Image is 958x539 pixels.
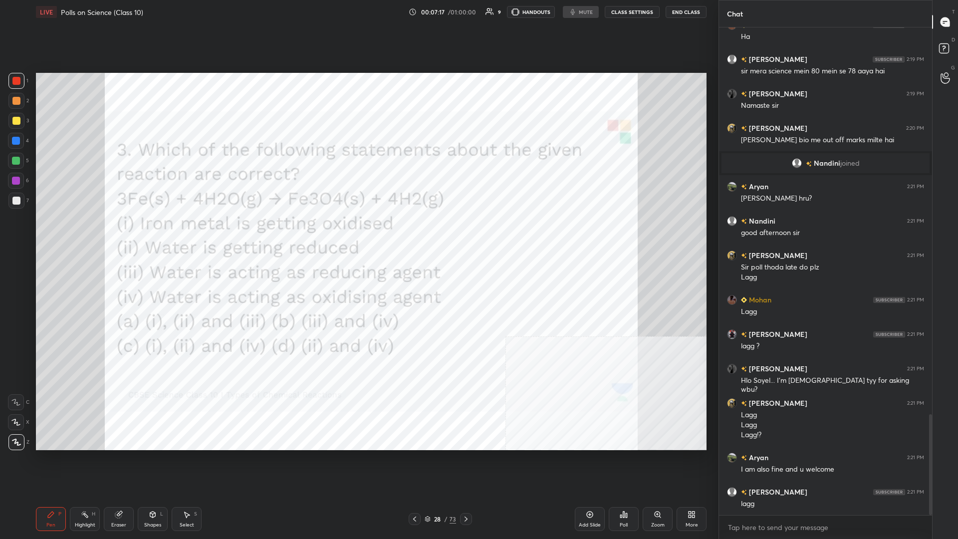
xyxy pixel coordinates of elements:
[8,113,29,129] div: 3
[792,158,802,168] img: default.png
[747,452,768,463] h6: Aryan
[747,363,807,374] h6: [PERSON_NAME]
[741,297,747,303] img: Learner_Badge_beginner_1_8b307cf2a0.svg
[75,523,95,528] div: Highlight
[727,89,737,99] img: 960b4211d8e54a90904661351b3556a6.jpg
[741,253,747,259] img: no-rating-badge.077c3623.svg
[8,193,29,209] div: 7
[741,490,747,495] img: no-rating-badge.077c3623.svg
[719,0,751,27] p: Chat
[741,499,924,509] div: lagg
[907,56,924,62] div: 2:19 PM
[58,512,61,517] div: P
[144,523,161,528] div: Shapes
[8,394,29,410] div: C
[951,64,955,71] p: G
[727,216,737,226] img: default.png
[605,6,660,18] button: CLASS SETTINGS
[741,376,924,395] div: Hlo Soyel... I'm [DEMOGRAPHIC_DATA] tyy for asking wbu?
[741,401,747,406] img: no-rating-badge.077c3623.svg
[907,218,924,224] div: 2:21 PM
[46,523,55,528] div: Pen
[907,184,924,190] div: 2:21 PM
[741,307,924,317] div: Lagg
[8,173,29,189] div: 6
[907,297,924,303] div: 2:21 PM
[741,430,924,440] div: Lagg!?
[873,489,905,495] img: 4P8fHbbgJtejmAAAAAElFTkSuQmCC
[907,400,924,406] div: 2:21 PM
[741,410,924,420] div: Lagg
[651,523,665,528] div: Zoom
[8,414,29,430] div: X
[620,523,628,528] div: Poll
[806,161,812,167] img: no-rating-badge.077c3623.svg
[741,126,747,131] img: no-rating-badge.077c3623.svg
[747,54,807,64] h6: [PERSON_NAME]
[840,159,860,167] span: joined
[747,216,775,226] h6: Nandini
[727,398,737,408] img: 5e211d24bfc341f8a680a246d4fceafd.jpg
[445,516,448,522] div: /
[8,153,29,169] div: 5
[727,54,737,64] img: default.png
[741,184,747,190] img: no-rating-badge.077c3623.svg
[8,93,29,109] div: 2
[741,332,747,337] img: no-rating-badge.077c3623.svg
[180,523,194,528] div: Select
[741,465,924,475] div: I am also fine and u welcome
[907,331,924,337] div: 2:21 PM
[8,434,29,450] div: Z
[741,228,924,238] div: good afternoon sir
[507,6,555,18] button: HANDOUTS
[61,7,143,17] h4: Polls on Science (Class 10)
[873,331,905,337] img: 4P8fHbbgJtejmAAAAAElFTkSuQmCC
[741,366,747,372] img: no-rating-badge.077c3623.svg
[907,366,924,372] div: 2:21 PM
[579,523,601,528] div: Add Slide
[873,297,905,303] img: 4P8fHbbgJtejmAAAAAElFTkSuQmCC
[8,133,29,149] div: 4
[747,487,807,497] h6: [PERSON_NAME]
[727,364,737,374] img: 960b4211d8e54a90904661351b3556a6.jpg
[719,27,932,515] div: grid
[727,251,737,261] img: 5e211d24bfc341f8a680a246d4fceafd.jpg
[686,523,698,528] div: More
[747,88,807,99] h6: [PERSON_NAME]
[907,91,924,97] div: 2:19 PM
[907,455,924,461] div: 2:21 PM
[741,341,924,351] div: lagg ?
[433,516,443,522] div: 28
[727,487,737,497] img: default.png
[741,101,924,111] div: Namaste sir
[727,295,737,305] img: 6b0fccd259fa47c383fc0b844a333e12.jpg
[747,181,768,192] h6: Aryan
[952,8,955,15] p: T
[747,250,807,261] h6: [PERSON_NAME]
[741,91,747,97] img: no-rating-badge.077c3623.svg
[36,6,57,18] div: LIVE
[814,159,840,167] span: Nandini
[727,123,737,133] img: 5e211d24bfc341f8a680a246d4fceafd.jpg
[727,329,737,339] img: c58f1784ef4049b399c21c1a47f6a290.jpg
[741,455,747,461] img: no-rating-badge.077c3623.svg
[727,453,737,463] img: 89d8f221524a4748a19f0222a3480e4f.jpg
[727,182,737,192] img: 89d8f221524a4748a19f0222a3480e4f.jpg
[741,135,924,145] div: [PERSON_NAME] bio me out off marks milte hai
[907,253,924,259] div: 2:21 PM
[952,36,955,43] p: D
[666,6,707,18] button: End Class
[873,56,905,62] img: 4P8fHbbgJtejmAAAAAElFTkSuQmCC
[741,420,924,430] div: Lagg
[741,219,747,224] img: no-rating-badge.077c3623.svg
[8,73,28,89] div: 1
[741,57,747,62] img: no-rating-badge.077c3623.svg
[111,523,126,528] div: Eraser
[747,294,771,305] h6: Mohan
[906,125,924,131] div: 2:20 PM
[747,123,807,133] h6: [PERSON_NAME]
[747,329,807,339] h6: [PERSON_NAME]
[747,398,807,408] h6: [PERSON_NAME]
[450,515,456,524] div: 73
[498,9,501,14] div: 9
